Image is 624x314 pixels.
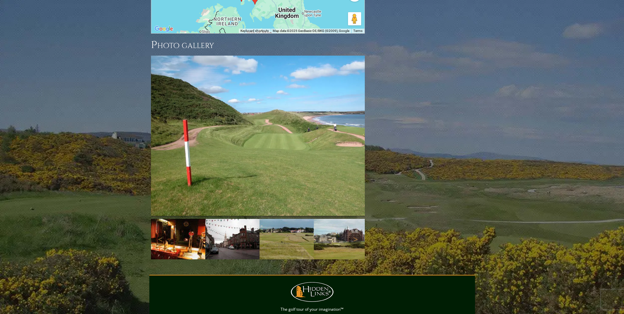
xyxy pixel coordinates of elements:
h3: Photo Gallery [151,39,365,52]
a: Next [348,233,362,246]
button: Drag Pegman onto the map to open Street View [348,12,361,25]
span: Map data ©2025 GeoBasis-DE/BKG (©2009), Google [273,29,349,33]
a: Terms [353,29,362,33]
a: Previous [154,233,167,246]
button: Keyboard shortcuts [240,29,269,33]
p: The golf tour of your imagination™ [151,306,473,313]
a: Open this area in Google Maps (opens a new window) [153,25,175,33]
img: Google [153,25,175,33]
